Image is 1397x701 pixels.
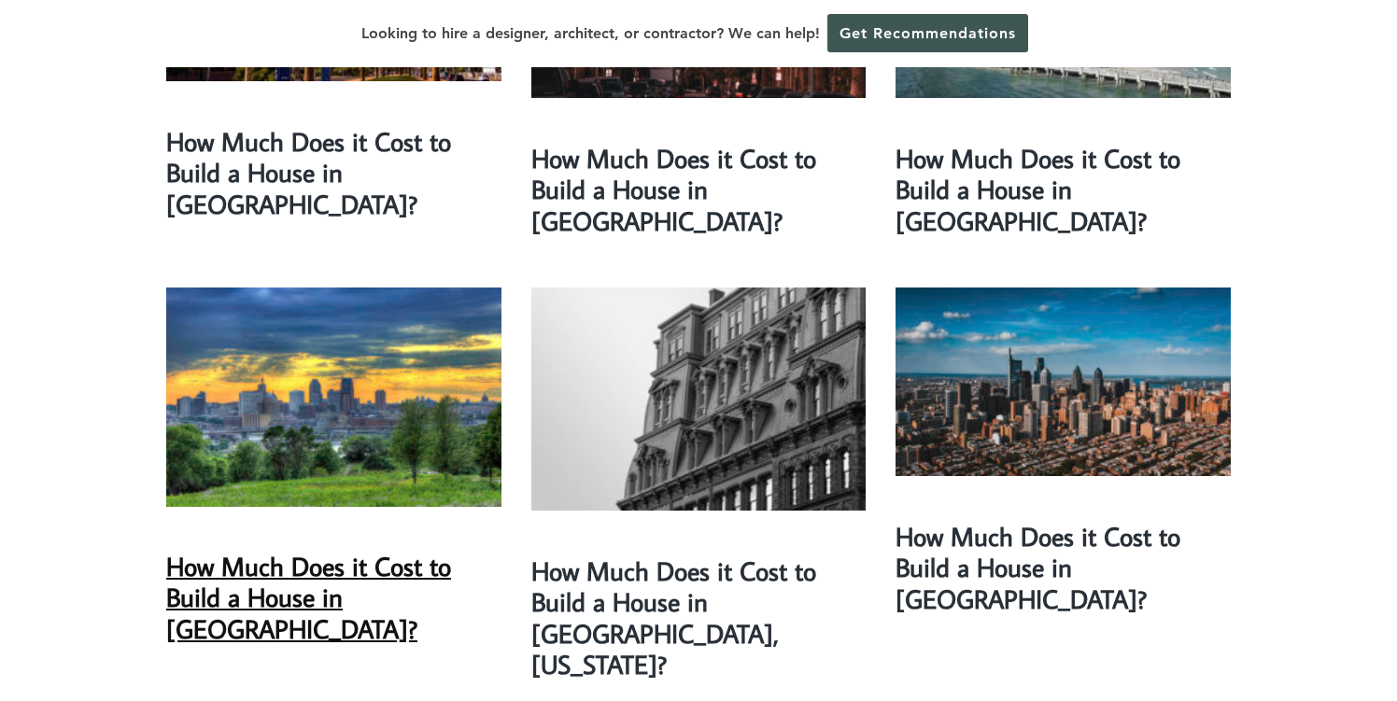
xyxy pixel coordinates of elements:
[531,554,816,682] a: How Much Does it Cost to Build a House in [GEOGRAPHIC_DATA], [US_STATE]?
[166,124,451,221] a: How Much Does it Cost to Build a House in [GEOGRAPHIC_DATA]?
[896,519,1180,616] a: How Much Does it Cost to Build a House in [GEOGRAPHIC_DATA]?
[896,141,1180,238] a: How Much Does it Cost to Build a House in [GEOGRAPHIC_DATA]?
[166,549,451,646] a: How Much Does it Cost to Build a House in [GEOGRAPHIC_DATA]?
[827,14,1028,52] a: Get Recommendations
[531,141,816,238] a: How Much Does it Cost to Build a House in [GEOGRAPHIC_DATA]?
[1304,608,1375,679] iframe: Drift Widget Chat Controller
